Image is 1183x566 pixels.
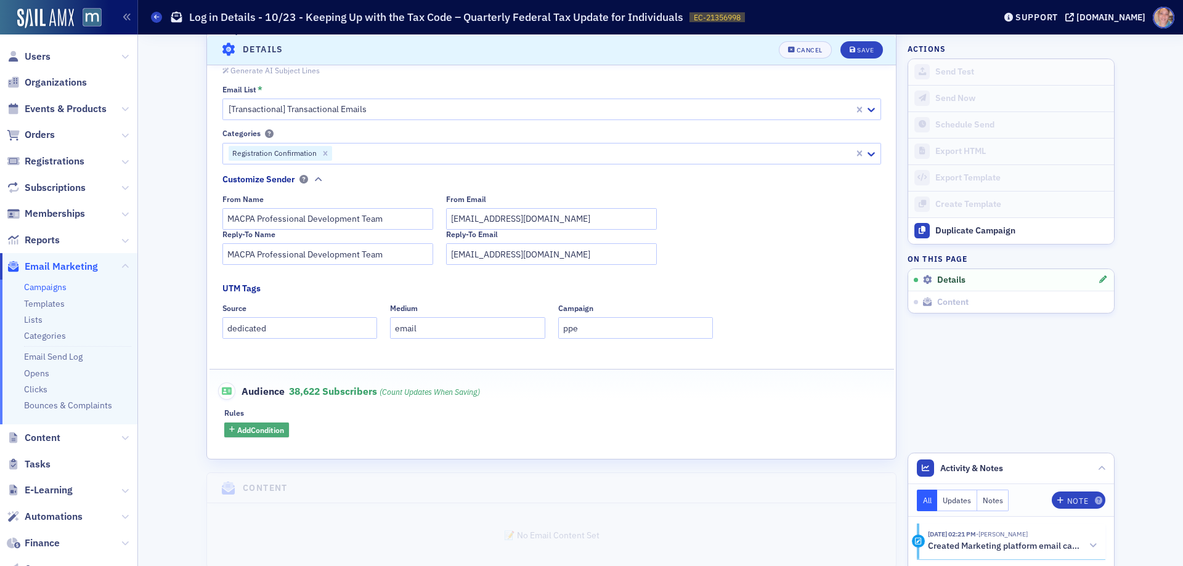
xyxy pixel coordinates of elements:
a: Lists [24,314,43,325]
div: Campaign [558,304,593,313]
h4: On this page [908,253,1115,264]
a: Subscriptions [7,181,86,195]
span: Automations [25,510,83,524]
a: Categories [24,330,66,341]
a: Opens [24,368,49,379]
div: Save [857,46,874,53]
h5: Created Marketing platform email campaign: Log in Details - 10/23 - Keeping Up with the Tax Code ... [928,541,1085,552]
a: Campaigns [24,281,67,293]
a: Orders [7,128,55,142]
span: Details [937,275,966,286]
button: Generate AI Subject Lines [222,64,320,75]
div: Reply-To Email [446,230,498,239]
a: Finance [7,536,60,550]
a: Tasks [7,458,51,471]
span: Activity & Notes [940,462,1003,475]
a: Email Marketing [7,260,98,273]
div: From Email [446,195,486,204]
span: Content [937,297,969,308]
span: Content [25,431,60,445]
div: Cancel [797,46,823,53]
span: Users [25,50,51,63]
span: Email Marketing [25,260,98,273]
div: Reply-To Name [222,230,275,239]
div: Activity [912,535,925,548]
span: Finance [25,536,60,550]
span: Dee Sullivan [976,530,1028,538]
div: Support [1015,12,1058,23]
div: Schedule Send [935,119,1108,131]
button: Duplicate Campaign [908,217,1114,244]
div: Registration Confirmation [229,146,319,161]
span: 📝 [504,530,517,541]
span: Reports [25,233,60,247]
button: Notes [977,490,1009,511]
abbr: This field is required [258,85,262,94]
div: Generate AI Subject Lines [230,67,320,74]
div: Send Now [935,93,1108,104]
h1: Log in Details - 10/23 - Keeping Up with the Tax Code – Quarterly Federal Tax Update for Individuals [189,10,683,25]
h4: Content [243,482,288,495]
a: Email Send Log [24,351,83,362]
button: All [917,490,938,511]
div: Export HTML [935,146,1108,157]
a: Content [7,431,60,445]
a: View Homepage [74,8,102,29]
button: AddCondition [224,422,289,438]
img: SailAMX [83,8,102,27]
span: Memberships [25,207,85,220]
div: Email List [222,85,256,94]
span: Profile [1153,7,1174,28]
div: Remove Registration Confirmation [319,146,332,161]
span: Events & Products [25,102,107,116]
div: Duplicate Campaign [935,225,1108,237]
a: Templates [24,298,65,309]
div: Medium [390,304,418,313]
button: Cancel [779,41,832,58]
button: Created Marketing platform email campaign: Log in Details - 10/23 - Keeping Up with the Tax Code ... [928,540,1097,552]
img: SailAMX [17,9,74,28]
button: Updates [937,490,977,511]
a: Organizations [7,76,87,89]
time: 10/8/2025 02:21 PM [928,530,976,538]
a: E-Learning [7,483,73,497]
div: From Name [222,195,264,204]
a: Memberships [7,207,85,220]
div: Note [1067,498,1088,504]
button: Save [840,41,883,58]
span: Add Condition [237,424,284,435]
div: Categories [222,129,261,138]
div: Create Template [935,199,1108,210]
a: Reports [7,233,60,247]
span: Tasks [25,458,51,471]
a: Events & Products [7,102,107,116]
a: Clicks [24,384,47,395]
h4: Details [243,43,283,56]
button: Note [1052,491,1105,509]
a: Users [7,50,51,63]
div: Export Template [935,172,1108,184]
span: Registrations [25,155,84,168]
a: Bounces & Complaints [24,400,112,411]
span: 38,622 Subscribers [289,385,480,397]
span: Subscriptions [25,181,86,195]
div: Customize Sender [222,173,295,186]
span: Organizations [25,76,87,89]
button: [DOMAIN_NAME] [1065,13,1150,22]
span: Audience [218,382,285,400]
div: [DOMAIN_NAME] [1076,12,1145,23]
div: Send Test [935,67,1108,78]
span: Orders [25,128,55,142]
a: Automations [7,510,83,524]
div: Source [222,304,246,313]
div: Rules [224,408,244,418]
a: Registrations [7,155,84,168]
span: EC-21356998 [694,12,741,23]
span: E-Learning [25,483,73,497]
div: UTM Tags [222,282,261,295]
i: (count updates when saving) [380,387,480,397]
h4: Actions [908,43,946,54]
